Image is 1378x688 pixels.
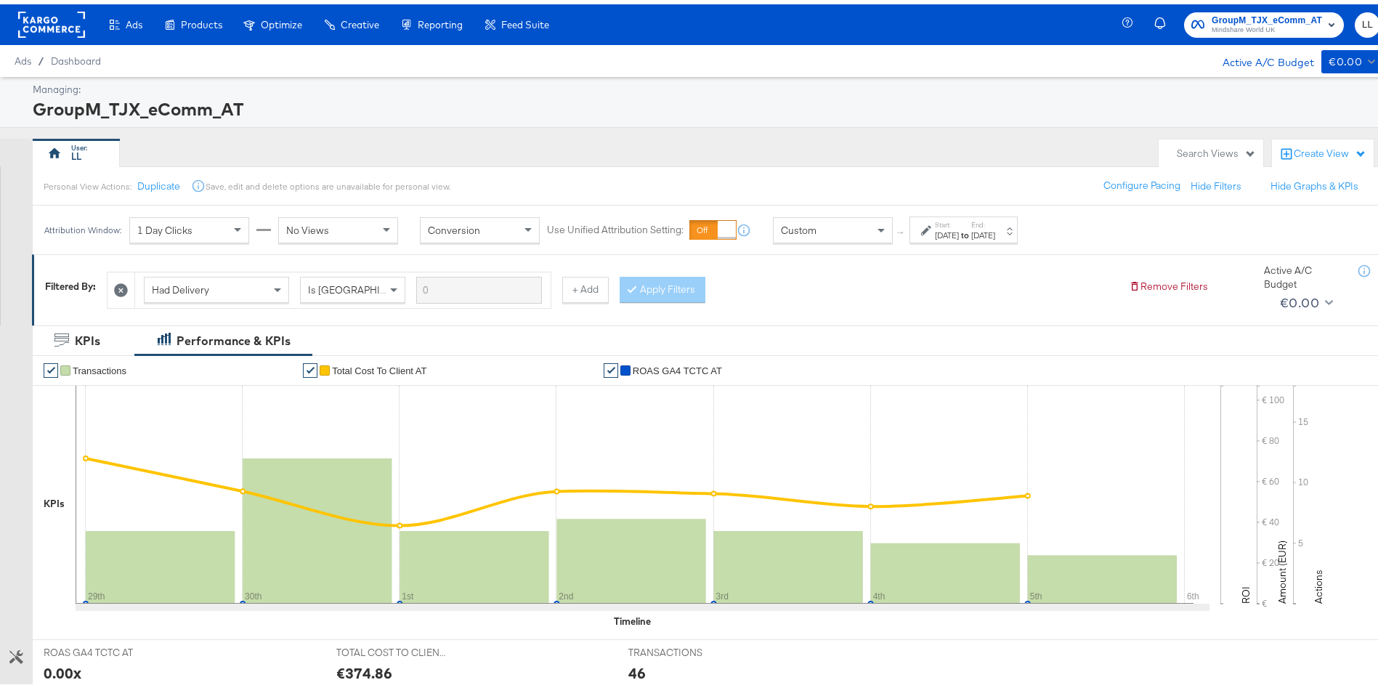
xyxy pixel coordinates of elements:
[562,272,609,299] button: + Add
[44,658,81,679] div: 0.00x
[45,275,96,289] div: Filtered By:
[51,51,101,62] a: Dashboard
[44,642,153,655] span: ROAS GA4 TCTC AT
[547,219,684,233] label: Use Unified Attribution Setting:
[1207,46,1314,68] div: Active A/C Budget
[44,177,131,188] div: Personal View Actions:
[75,328,100,345] div: KPIs
[33,92,1377,117] div: GroupM_TJX_eComm_AT
[286,219,329,232] span: No Views
[44,359,58,373] a: ✔
[332,361,426,372] span: Total Cost To Client AT
[1184,8,1344,33] button: GroupM_TJX_eComm_ATMindshare World UK
[1274,287,1336,310] button: €0.00
[1276,536,1289,599] text: Amount (EUR)
[336,658,392,679] div: €374.86
[152,279,209,292] span: Had Delivery
[1294,142,1366,157] div: Create View
[303,359,317,373] a: ✔
[416,272,542,299] input: Enter a search term
[935,225,959,237] div: [DATE]
[137,219,192,232] span: 1 Day Clicks
[261,15,302,26] span: Optimize
[628,658,646,679] div: 46
[1239,582,1252,599] text: ROI
[1177,142,1256,156] div: Search Views
[428,219,480,232] span: Conversion
[1312,565,1325,599] text: Actions
[971,216,995,225] label: End:
[33,78,1377,92] div: Managing:
[15,51,31,62] span: Ads
[1361,12,1374,29] span: LL
[781,219,816,232] span: Custom
[971,225,995,237] div: [DATE]
[341,15,379,26] span: Creative
[44,221,122,231] div: Attribution Window:
[501,15,549,26] span: Feed Suite
[126,15,142,26] span: Ads
[71,145,81,159] div: LL
[1212,20,1322,32] span: Mindshare World UK
[1264,259,1344,286] div: Active A/C Budget
[1212,9,1322,24] span: GroupM_TJX_eComm_AT
[959,225,971,236] strong: to
[73,361,126,372] span: Transactions
[614,610,651,624] div: Timeline
[1129,275,1208,289] button: Remove Filters
[1329,49,1362,67] div: €0.00
[418,15,463,26] span: Reporting
[1093,169,1191,195] button: Configure Pacing
[628,642,737,655] span: TRANSACTIONS
[177,328,291,345] div: Performance & KPIs
[1270,175,1358,189] button: Hide Graphs & KPIs
[137,175,180,189] button: Duplicate
[633,361,722,372] span: ROAS GA4 TCTC AT
[308,279,419,292] span: Is [GEOGRAPHIC_DATA]
[31,51,51,62] span: /
[935,216,959,225] label: Start:
[44,493,65,506] div: KPIs
[894,226,908,231] span: ↑
[1280,288,1319,309] div: €0.00
[206,177,450,188] div: Save, edit and delete options are unavailable for personal view.
[336,642,445,655] span: TOTAL COST TO CLIENT AT
[1191,175,1241,189] button: Hide Filters
[604,359,618,373] a: ✔
[181,15,222,26] span: Products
